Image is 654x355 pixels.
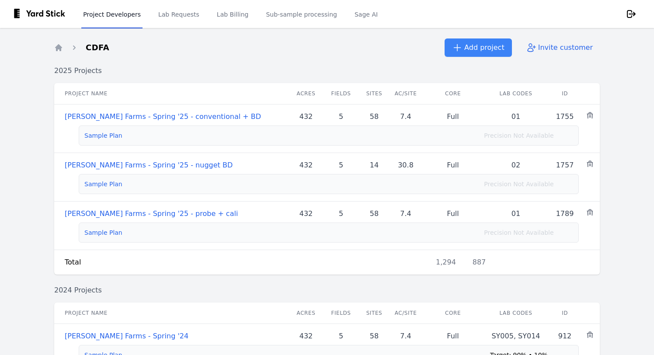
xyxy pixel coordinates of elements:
[327,209,355,219] div: 5
[393,111,418,122] div: 7.4
[362,331,386,341] div: 58
[519,39,600,56] a: Invite customer
[292,160,320,171] div: 432
[551,160,579,171] div: 1757
[551,111,579,122] div: 1755
[362,90,386,97] div: Sites
[362,111,386,122] div: 58
[467,257,491,268] div: 887
[362,160,386,171] div: 14
[54,285,600,296] h2: 2024 Projects
[393,331,418,341] div: 7.4
[432,257,460,268] div: 1,294
[292,310,320,317] div: Acres
[488,111,544,122] div: 01
[488,160,544,171] div: 02
[327,310,355,317] div: Fields
[484,132,553,139] span: Precision Not Available
[84,229,122,236] a: Sample Plan
[65,112,261,121] a: [PERSON_NAME] Farms - Spring '25 - conventional + BD
[425,331,481,341] div: Full
[425,209,481,219] div: Full
[327,90,355,97] div: Fields
[488,331,544,341] div: SY005, SY014
[84,181,122,188] a: Sample Plan
[86,42,109,54] span: CDFA
[292,331,320,341] div: 432
[445,38,512,57] a: Add project
[362,310,386,317] div: Sites
[488,310,544,317] div: Lab Codes
[65,90,177,97] div: Project name
[551,209,579,219] div: 1789
[484,229,553,236] span: Precision Not Available
[327,331,355,341] div: 5
[14,9,71,19] img: yardstick-logo-black-spacing-9a7e0c0e877e5437aacfee01d730c81d.svg
[54,42,109,54] nav: Breadcrumb
[393,310,418,317] div: Ac/Site
[362,209,386,219] div: 58
[327,111,355,122] div: 5
[292,111,320,122] div: 432
[425,111,481,122] div: Full
[65,161,233,169] a: [PERSON_NAME] Farms - Spring '25 - nugget BD
[393,90,418,97] div: Ac/Site
[393,209,418,219] div: 7.4
[488,90,544,97] div: Lab Codes
[425,90,481,97] div: Core
[327,160,355,171] div: 5
[425,160,481,171] div: Full
[488,209,544,219] div: 01
[484,181,553,188] span: Precision Not Available
[65,257,177,268] div: Total
[84,132,122,139] a: Sample Plan
[551,331,579,341] div: 912
[292,209,320,219] div: 432
[551,90,579,97] div: ID
[425,310,481,317] div: Core
[393,160,418,171] div: 30.8
[65,209,238,218] a: [PERSON_NAME] Farms - Spring '25 - probe + cali
[292,90,320,97] div: Acres
[65,332,188,340] a: [PERSON_NAME] Farms - Spring '24
[551,310,579,317] div: ID
[54,66,600,76] h2: 2025 Projects
[65,310,177,317] div: Project name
